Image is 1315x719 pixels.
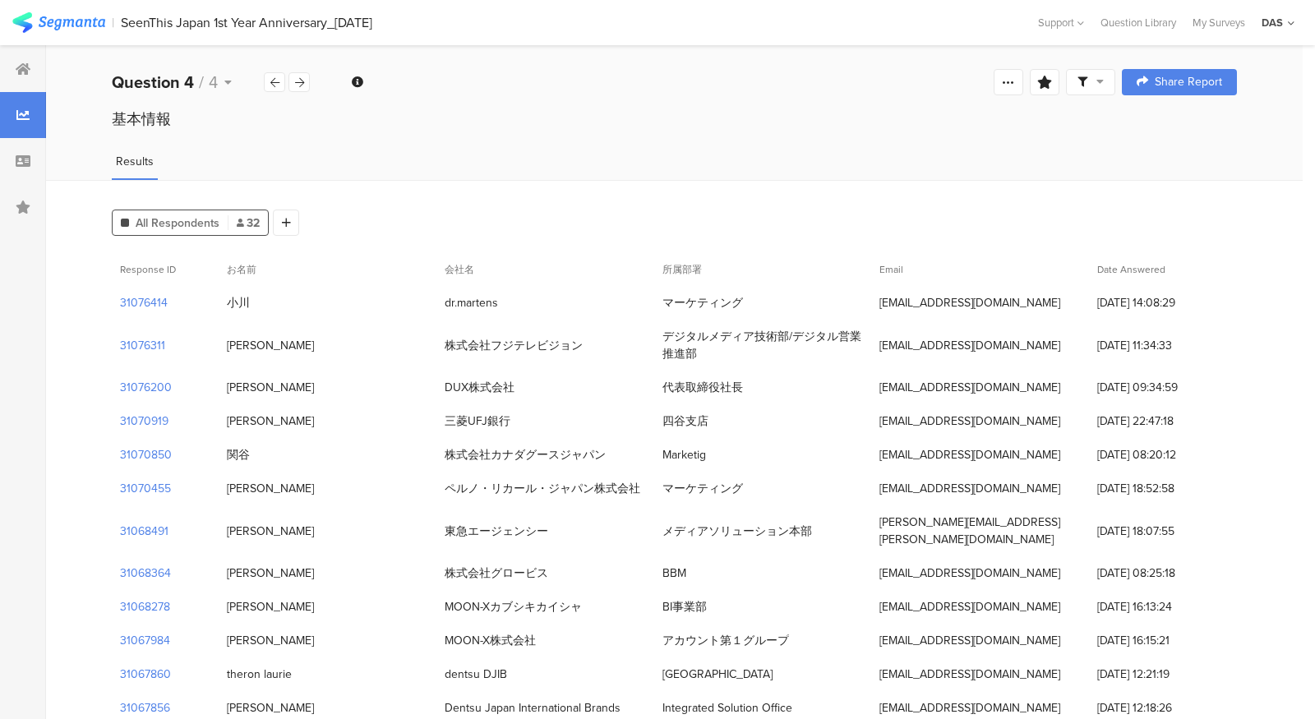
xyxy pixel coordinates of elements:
[1097,446,1229,463] span: [DATE] 08:20:12
[12,12,105,33] img: segmanta logo
[1097,262,1165,277] span: Date Answered
[237,214,260,232] span: 32
[445,598,582,615] div: MOON-Xカブシキカイシャ
[227,632,314,649] div: [PERSON_NAME]
[112,13,114,32] div: |
[879,294,1060,311] div: [EMAIL_ADDRESS][DOMAIN_NAME]
[120,379,172,396] section: 31076200
[662,523,812,540] div: メディアソリューション本部
[227,565,314,582] div: [PERSON_NAME]
[116,153,154,170] span: Results
[209,70,218,94] span: 4
[879,598,1060,615] div: [EMAIL_ADDRESS][DOMAIN_NAME]
[445,446,606,463] div: 株式会社カナダグースジャパン
[121,15,372,30] div: SeenThis Japan 1st Year Anniversary_[DATE]
[1038,10,1084,35] div: Support
[879,514,1081,548] div: [PERSON_NAME][EMAIL_ADDRESS][PERSON_NAME][DOMAIN_NAME]
[445,413,510,430] div: 三菱UFJ銀行
[120,632,170,649] section: 31067984
[662,413,708,430] div: 四谷支店
[227,413,314,430] div: [PERSON_NAME]
[1097,699,1229,717] span: [DATE] 12:18:26
[879,666,1060,683] div: [EMAIL_ADDRESS][DOMAIN_NAME]
[120,565,171,582] section: 31068364
[662,480,743,497] div: マーケティング
[227,523,314,540] div: [PERSON_NAME]
[662,262,702,277] span: 所属部署
[1097,666,1229,683] span: [DATE] 12:21:19
[227,262,256,277] span: お名前
[1184,15,1253,30] a: My Surveys
[227,699,314,717] div: [PERSON_NAME]
[120,699,170,717] section: 31067856
[1097,523,1229,540] span: [DATE] 18:07:55
[879,480,1060,497] div: [EMAIL_ADDRESS][DOMAIN_NAME]
[445,523,548,540] div: 東急エージェンシー
[1097,480,1229,497] span: [DATE] 18:52:58
[120,337,165,354] section: 31076311
[1097,598,1229,615] span: [DATE] 16:13:24
[445,699,621,717] div: Dentsu Japan International Brands
[227,379,314,396] div: [PERSON_NAME]
[879,632,1060,649] div: [EMAIL_ADDRESS][DOMAIN_NAME]
[120,446,172,463] section: 31070850
[879,262,903,277] span: Email
[879,379,1060,396] div: [EMAIL_ADDRESS][DOMAIN_NAME]
[227,666,292,683] div: theron laurie
[120,523,168,540] section: 31068491
[445,565,548,582] div: 株式会社グロービス
[112,70,194,94] b: Question 4
[662,328,864,362] div: デジタルメディア技術部/デジタル営業推進部
[879,699,1060,717] div: [EMAIL_ADDRESS][DOMAIN_NAME]
[662,446,706,463] div: Marketig
[1097,632,1229,649] span: [DATE] 16:15:21
[227,598,314,615] div: [PERSON_NAME]
[199,70,204,94] span: /
[1092,15,1184,30] a: Question Library
[662,379,743,396] div: 代表取締役社長
[662,699,792,717] div: Integrated Solution Office
[445,480,640,497] div: ペルノ・リカール・ジャパン株式会社
[662,565,686,582] div: BBM
[227,480,314,497] div: [PERSON_NAME]
[879,565,1060,582] div: [EMAIL_ADDRESS][DOMAIN_NAME]
[445,337,583,354] div: 株式会社フジテレビジョン
[879,446,1060,463] div: [EMAIL_ADDRESS][DOMAIN_NAME]
[1155,76,1222,88] span: Share Report
[1097,413,1229,430] span: [DATE] 22:47:18
[445,262,474,277] span: 会社名
[120,480,171,497] section: 31070455
[662,632,789,649] div: アカウント第１グループ
[662,294,743,311] div: マーケティング
[112,108,1237,130] div: 基本情報
[445,632,536,649] div: MOON-X株式会社
[120,294,168,311] section: 31076414
[1097,337,1229,354] span: [DATE] 11:34:33
[227,337,314,354] div: [PERSON_NAME]
[120,666,171,683] section: 31067860
[445,294,498,311] div: dr.martens
[120,598,170,615] section: 31068278
[227,446,250,463] div: 関谷
[445,666,507,683] div: dentsu DJIB
[662,598,707,615] div: BI事業部
[120,413,168,430] section: 31070919
[120,262,176,277] span: Response ID
[879,413,1060,430] div: [EMAIL_ADDRESS][DOMAIN_NAME]
[227,294,250,311] div: 小川
[136,214,219,232] span: All Respondents
[879,337,1060,354] div: [EMAIL_ADDRESS][DOMAIN_NAME]
[445,379,514,396] div: DUX株式会社
[1097,294,1229,311] span: [DATE] 14:08:29
[1097,565,1229,582] span: [DATE] 08:25:18
[1097,379,1229,396] span: [DATE] 09:34:59
[662,666,773,683] div: [GEOGRAPHIC_DATA]
[1262,15,1283,30] div: DAS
